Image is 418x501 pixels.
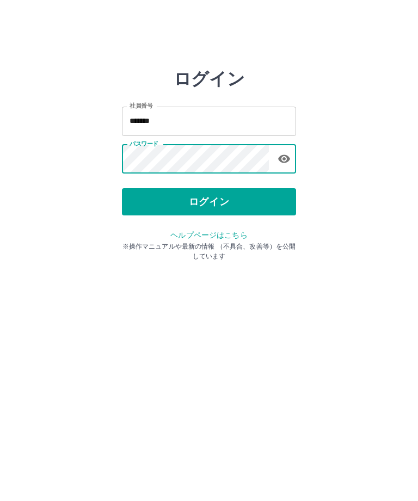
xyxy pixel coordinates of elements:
h2: ログイン [174,69,245,89]
label: パスワード [130,140,158,148]
button: ログイン [122,188,296,215]
label: 社員番号 [130,102,152,110]
p: ※操作マニュアルや最新の情報 （不具合、改善等）を公開しています [122,242,296,261]
a: ヘルプページはこちら [170,231,247,239]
